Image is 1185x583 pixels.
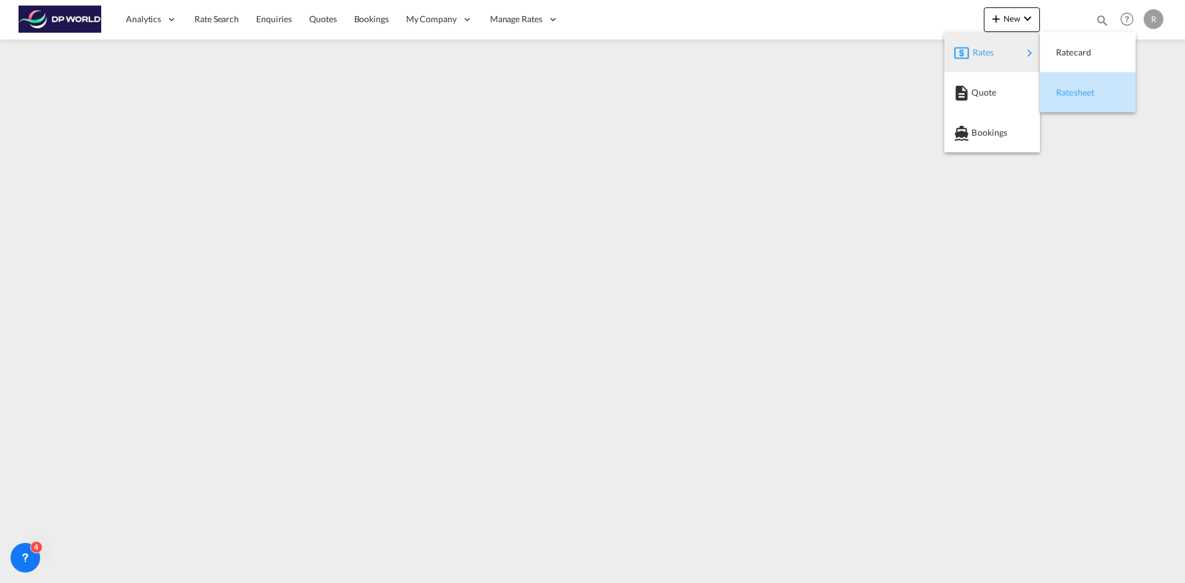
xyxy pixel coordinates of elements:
div: Bookings [954,117,1030,148]
span: Quote [971,80,985,105]
span: Ratesheet [1056,80,1070,105]
span: Rates [973,40,987,65]
div: Ratesheet [1050,77,1126,108]
span: Bookings [971,120,985,145]
div: Ratecard [1050,37,1126,68]
md-icon: icon-chevron-right [1022,46,1037,60]
div: Quote [954,77,1030,108]
button: Quote [944,72,1040,112]
button: Bookings [944,112,1040,152]
span: Ratecard [1056,40,1070,65]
